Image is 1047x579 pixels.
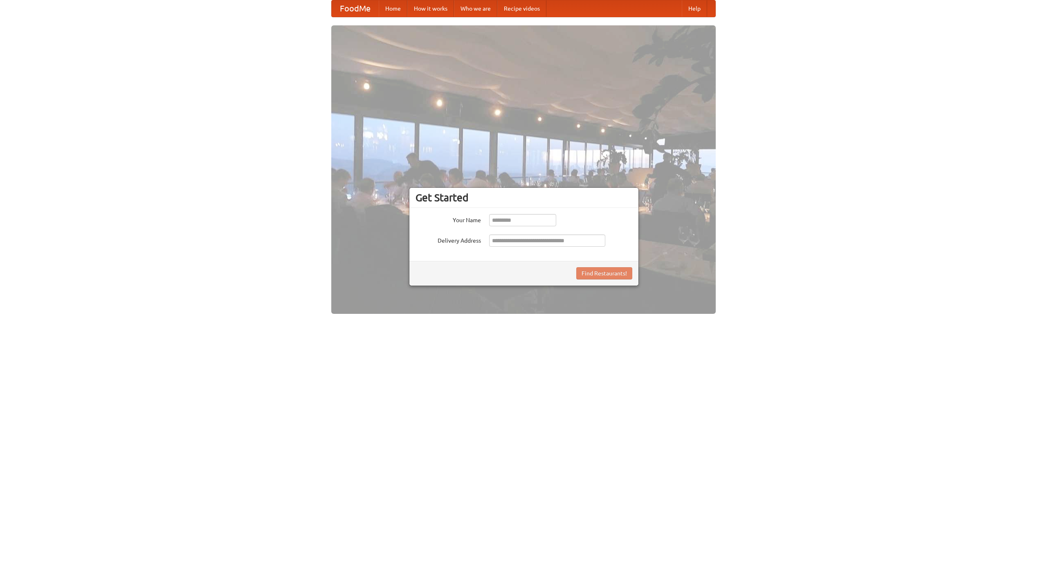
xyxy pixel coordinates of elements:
label: Your Name [416,214,481,224]
a: Home [379,0,407,17]
button: Find Restaurants! [576,267,632,279]
a: Recipe videos [497,0,546,17]
h3: Get Started [416,191,632,204]
label: Delivery Address [416,234,481,245]
a: Who we are [454,0,497,17]
a: Help [682,0,707,17]
a: FoodMe [332,0,379,17]
a: How it works [407,0,454,17]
